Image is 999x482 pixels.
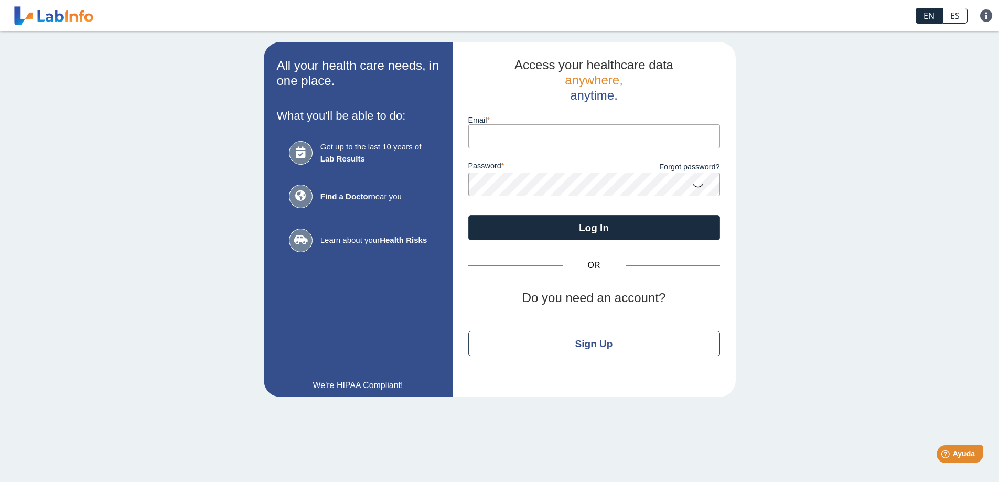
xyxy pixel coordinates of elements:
span: Learn about your [320,234,427,247]
span: OR [563,259,626,272]
b: Lab Results [320,154,365,163]
b: Health Risks [380,235,427,244]
h2: Do you need an account? [468,291,720,306]
a: Forgot password? [594,162,720,173]
a: EN [916,8,942,24]
a: ES [942,8,968,24]
label: password [468,162,594,173]
b: Find a Doctor [320,192,371,201]
h2: All your health care needs, in one place. [277,58,439,89]
span: Access your healthcare data [514,58,673,72]
label: Email [468,116,720,124]
span: Get up to the last 10 years of [320,141,427,165]
h3: What you'll be able to do: [277,109,439,122]
a: We're HIPAA Compliant! [277,379,439,392]
iframe: Help widget launcher [906,441,987,470]
span: anytime. [570,88,618,102]
span: near you [320,191,427,203]
button: Log In [468,215,720,240]
span: anywhere, [565,73,623,87]
button: Sign Up [468,331,720,356]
